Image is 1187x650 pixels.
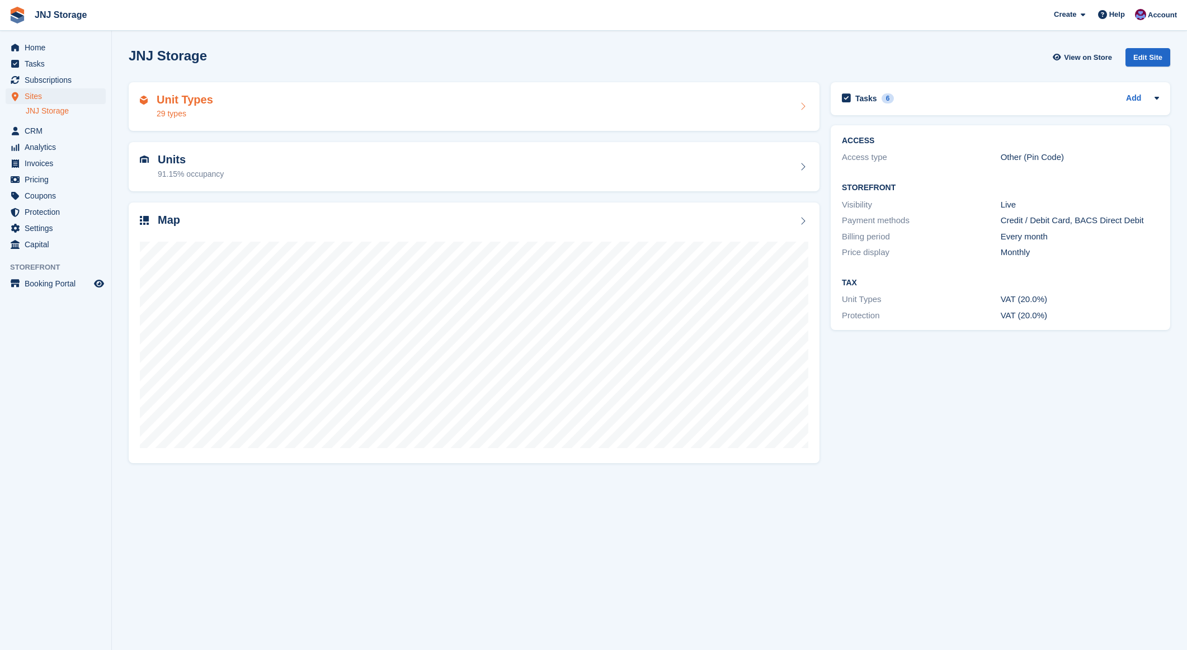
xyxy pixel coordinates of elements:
div: Protection [842,309,1001,322]
div: Visibility [842,199,1001,211]
a: menu [6,139,106,155]
a: menu [6,40,106,55]
span: CRM [25,123,92,139]
div: Price display [842,246,1001,259]
img: stora-icon-8386f47178a22dfd0bd8f6a31ec36ba5ce8667c1dd55bd0f319d3a0aa187defe.svg [9,7,26,23]
span: Storefront [10,262,111,273]
div: Every month [1001,230,1160,243]
span: Account [1148,10,1177,21]
div: 29 types [157,108,213,120]
span: View on Store [1064,52,1112,63]
div: Live [1001,199,1160,211]
span: Protection [25,204,92,220]
a: Preview store [92,277,106,290]
span: Home [25,40,92,55]
div: VAT (20.0%) [1001,309,1160,322]
a: JNJ Storage [26,106,106,116]
a: Edit Site [1125,48,1170,71]
a: menu [6,276,106,291]
a: menu [6,237,106,252]
a: menu [6,72,106,88]
a: menu [6,88,106,104]
div: Access type [842,151,1001,164]
img: unit-icn-7be61d7bf1b0ce9d3e12c5938cc71ed9869f7b940bace4675aadf7bd6d80202e.svg [140,156,149,163]
a: menu [6,204,106,220]
img: unit-type-icn-2b2737a686de81e16bb02015468b77c625bbabd49415b5ef34ead5e3b44a266d.svg [140,96,148,105]
span: Create [1054,9,1076,20]
a: menu [6,156,106,171]
span: Coupons [25,188,92,204]
h2: ACCESS [842,136,1159,145]
a: menu [6,56,106,72]
a: Map [129,202,819,464]
span: Capital [25,237,92,252]
h2: Tax [842,279,1159,288]
h2: Map [158,214,180,227]
a: menu [6,172,106,187]
a: Units 91.15% occupancy [129,142,819,191]
h2: Tasks [855,93,877,103]
a: menu [6,188,106,204]
div: Unit Types [842,293,1001,306]
span: Booking Portal [25,276,92,291]
div: Monthly [1001,246,1160,259]
span: Pricing [25,172,92,187]
div: Payment methods [842,214,1001,227]
a: Unit Types 29 types [129,82,819,131]
div: Billing period [842,230,1001,243]
a: menu [6,220,106,236]
img: Jonathan Scrase [1135,9,1146,20]
h2: Storefront [842,183,1159,192]
div: VAT (20.0%) [1001,293,1160,306]
span: Settings [25,220,92,236]
a: JNJ Storage [30,6,91,24]
span: Help [1109,9,1125,20]
div: Other (Pin Code) [1001,151,1160,164]
h2: Unit Types [157,93,213,106]
span: Analytics [25,139,92,155]
h2: Units [158,153,224,166]
div: 6 [882,93,894,103]
h2: JNJ Storage [129,48,207,63]
span: Sites [25,88,92,104]
div: Edit Site [1125,48,1170,67]
div: 91.15% occupancy [158,168,224,180]
span: Invoices [25,156,92,171]
span: Tasks [25,56,92,72]
a: View on Store [1051,48,1117,67]
div: Credit / Debit Card, BACS Direct Debit [1001,214,1160,227]
img: map-icn-33ee37083ee616e46c38cad1a60f524a97daa1e2b2c8c0bc3eb3415660979fc1.svg [140,216,149,225]
span: Subscriptions [25,72,92,88]
a: Add [1126,92,1141,105]
a: menu [6,123,106,139]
